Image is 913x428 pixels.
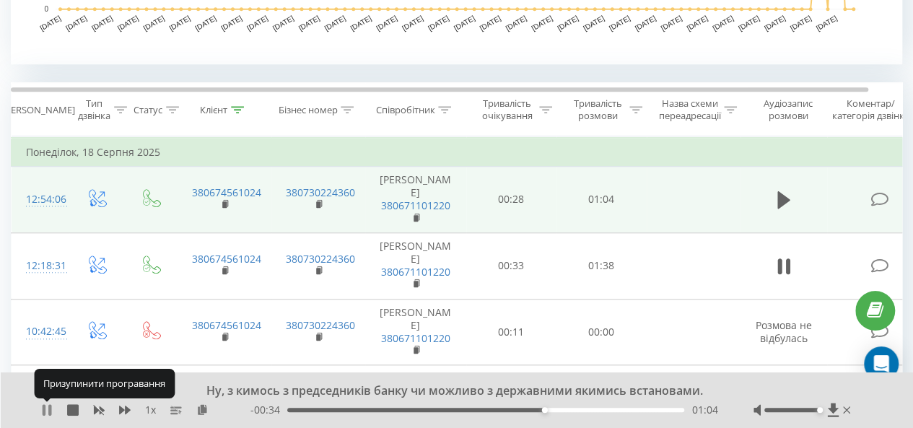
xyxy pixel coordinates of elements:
text: [DATE] [90,14,114,32]
text: [DATE] [323,14,347,32]
a: 380671101220 [381,331,450,345]
td: 01:04 [556,167,647,233]
div: Назва схеми переадресації [658,97,720,122]
text: [DATE] [634,14,658,32]
text: [DATE] [479,14,502,32]
span: Розмова не відбулась [756,318,812,345]
span: 1 x [145,403,156,417]
text: [DATE] [453,14,476,32]
a: 380730224360 [286,252,355,266]
div: [PERSON_NAME] [2,104,75,116]
td: 00:11 [466,299,556,365]
text: [DATE] [349,14,373,32]
div: Клієнт [200,104,227,116]
text: [DATE] [38,14,62,32]
text: 0 [44,5,48,13]
text: [DATE] [556,14,580,32]
a: 380674561024 [192,318,261,332]
div: Аудіозапис розмови [753,97,823,122]
text: [DATE] [245,14,269,32]
div: Статус [134,104,162,116]
text: [DATE] [297,14,321,32]
div: Accessibility label [542,407,548,413]
a: 380674561024 [192,185,261,199]
div: 10:42:45 [26,318,55,346]
text: [DATE] [685,14,709,32]
text: [DATE] [582,14,606,32]
div: 12:18:31 [26,252,55,280]
td: [PERSON_NAME] [365,299,466,365]
div: Тип дзвінка [78,97,110,122]
text: [DATE] [504,14,528,32]
text: [DATE] [271,14,295,32]
text: [DATE] [427,14,450,32]
div: Тривалість розмови [569,97,626,122]
div: Призупинити програвання [34,369,175,398]
span: - 00:34 [250,403,287,417]
text: [DATE] [193,14,217,32]
text: [DATE] [219,14,243,32]
a: 380674561024 [192,252,261,266]
text: [DATE] [64,14,88,32]
div: Ну, з кимось з председників банку чи можливо з державними якимись встановами. [123,383,773,399]
a: 380730224360 [286,185,355,199]
span: 01:04 [691,403,717,417]
text: [DATE] [375,14,398,32]
a: 380730224360 [286,318,355,332]
td: [PERSON_NAME] [365,232,466,299]
div: Бізнес номер [278,104,337,116]
div: Accessibility label [817,407,823,413]
div: Open Intercom Messenger [864,346,899,381]
div: Співробітник [375,104,434,116]
text: [DATE] [815,14,839,32]
td: 00:33 [466,232,556,299]
td: [PERSON_NAME] [365,167,466,233]
td: 00:28 [466,167,556,233]
text: [DATE] [142,14,166,32]
td: 01:38 [556,232,647,299]
a: 380671101220 [381,265,450,279]
text: [DATE] [168,14,192,32]
text: [DATE] [401,14,424,32]
text: [DATE] [789,14,813,32]
td: 00:00 [556,299,647,365]
text: [DATE] [763,14,787,32]
text: [DATE] [608,14,632,32]
div: 12:54:06 [26,185,55,214]
text: [DATE] [737,14,761,32]
text: [DATE] [711,14,735,32]
text: [DATE] [116,14,140,32]
text: [DATE] [530,14,554,32]
text: [DATE] [660,14,683,32]
div: Коментар/категорія дзвінка [829,97,913,122]
div: Тривалість очікування [479,97,536,122]
a: 380671101220 [381,198,450,212]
